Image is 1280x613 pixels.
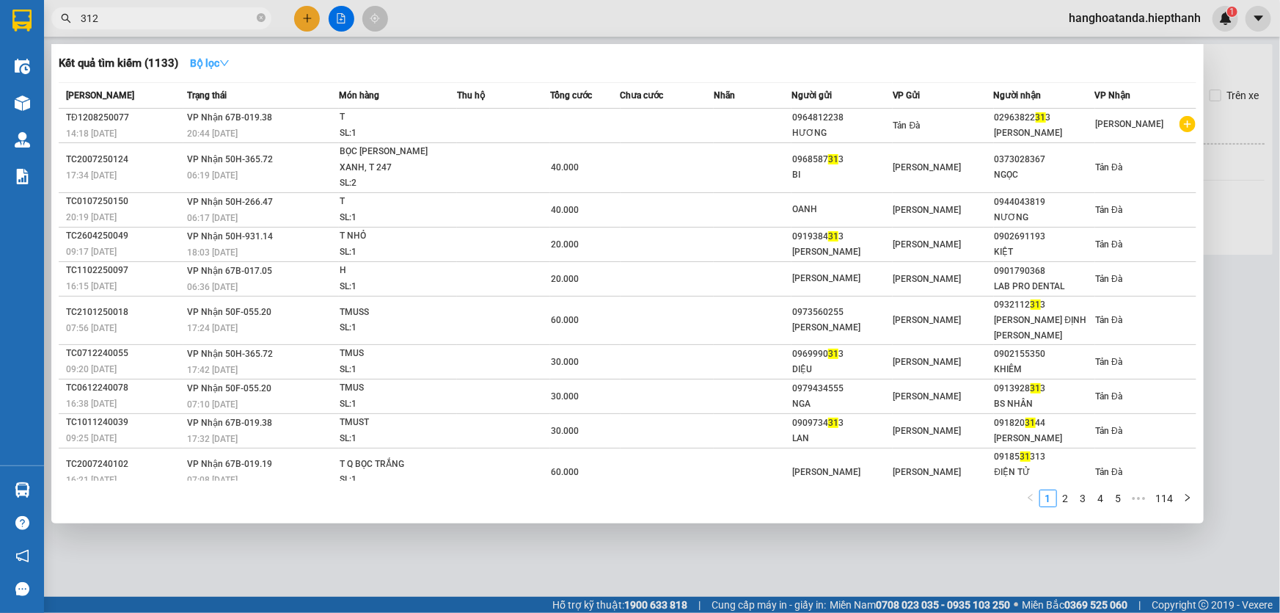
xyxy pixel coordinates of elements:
[219,58,230,68] span: down
[893,120,921,131] span: Tản Đà
[995,110,1094,126] div: 02963822 3
[995,210,1094,225] div: NƯƠNG
[1092,490,1110,507] li: 4
[15,59,30,74] img: warehouse-icon
[187,399,238,410] span: 07:10 [DATE]
[1026,493,1035,502] span: left
[995,167,1094,183] div: NGỌC
[340,126,450,142] div: SL: 1
[340,228,450,244] div: T NHỎ
[995,126,1094,141] div: [PERSON_NAME]
[1096,391,1123,402] span: Tản Đà
[187,213,238,223] span: 06:17 [DATE]
[1183,493,1192,502] span: right
[187,128,238,139] span: 20:44 [DATE]
[792,110,892,126] div: 0964812238
[1127,490,1151,507] span: •••
[995,465,1094,496] div: ĐIỆN TỬ [PERSON_NAME]
[1096,467,1123,477] span: Tản Đà
[995,229,1094,244] div: 0902691193
[1095,90,1131,101] span: VP Nhận
[187,266,272,276] span: VP Nhận 67B-017.05
[1110,490,1127,507] li: 5
[15,132,30,148] img: warehouse-icon
[1058,490,1074,507] a: 2
[66,457,183,472] div: TC2007240102
[551,426,579,436] span: 30.000
[340,144,450,175] div: BỌC [PERSON_NAME] XANH, T 247
[257,12,266,26] span: close-circle
[66,212,117,222] span: 20:19 [DATE]
[551,467,579,477] span: 60.000
[828,231,838,242] span: 31
[792,381,892,396] div: 0979434555
[340,472,450,488] div: SL: 1
[340,210,450,226] div: SL: 1
[551,357,579,367] span: 30.000
[1031,383,1041,393] span: 31
[995,381,1094,396] div: 0913928 3
[792,320,892,335] div: [PERSON_NAME]
[792,126,892,141] div: HƯƠNG
[551,239,579,250] span: 20.000
[187,112,272,123] span: VP Nhận 67B-019.38
[187,418,272,428] span: VP Nhận 67B-019.38
[792,362,892,377] div: DIỆU
[66,323,117,333] span: 07:56 [DATE]
[995,297,1094,313] div: 0932112 3
[1111,490,1127,507] a: 5
[791,90,832,101] span: Người gửi
[187,231,273,242] span: VP Nhận 50H-931.14
[1096,205,1123,215] span: Tản Đà
[66,128,117,139] span: 14:18 [DATE]
[66,346,183,361] div: TC0712240055
[893,357,962,367] span: [PERSON_NAME]
[551,205,579,215] span: 40.000
[66,170,117,181] span: 17:34 [DATE]
[828,154,838,164] span: 31
[621,90,664,101] span: Chưa cước
[893,391,962,402] span: [PERSON_NAME]
[59,56,178,71] h3: Kết quả tìm kiếm ( 1133 )
[1040,490,1056,507] a: 1
[792,152,892,167] div: 0968587 3
[66,90,134,101] span: [PERSON_NAME]
[15,95,30,111] img: warehouse-icon
[1096,357,1123,367] span: Tản Đà
[340,320,450,336] div: SL: 1
[995,449,1094,465] div: 09185 313
[893,467,962,477] span: [PERSON_NAME]
[15,482,30,498] img: warehouse-icon
[340,109,450,126] div: T
[792,229,892,244] div: 0919384 3
[893,205,962,215] span: [PERSON_NAME]
[893,162,962,173] span: [PERSON_NAME]
[187,197,273,207] span: VP Nhận 50H-266.47
[893,274,962,284] span: [PERSON_NAME]
[550,90,592,101] span: Tổng cước
[187,90,227,101] span: Trạng thái
[457,90,485,101] span: Thu hộ
[1057,490,1075,507] li: 2
[1096,315,1123,325] span: Tản Đà
[66,380,183,396] div: TC0612240078
[178,51,241,75] button: Bộ lọcdown
[1179,490,1196,507] button: right
[893,239,962,250] span: [PERSON_NAME]
[995,279,1094,294] div: LAB PRO DENTAL
[340,279,450,295] div: SL: 1
[66,399,117,409] span: 16:38 [DATE]
[792,244,892,260] div: [PERSON_NAME]
[1031,300,1041,310] span: 31
[187,383,271,393] span: VP Nhận 50F-055.20
[995,416,1094,431] div: 091820 44
[340,457,450,473] div: T Q BỌC TRẮNG
[1022,490,1039,507] button: left
[187,349,273,359] span: VP Nhận 50H-365.72
[340,431,450,447] div: SL: 1
[66,415,183,430] div: TC1011240039
[187,475,238,485] span: 07:08 [DATE]
[187,282,238,292] span: 06:36 [DATE]
[66,281,117,291] span: 16:15 [DATE]
[190,57,230,69] strong: Bộ lọc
